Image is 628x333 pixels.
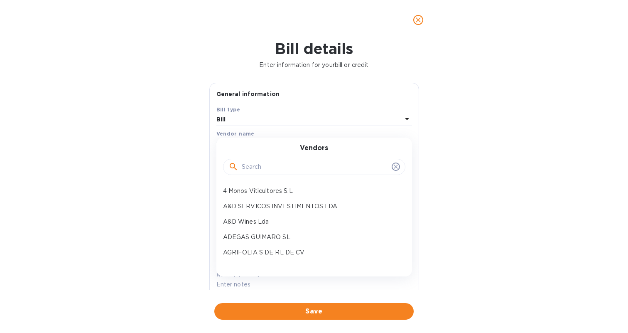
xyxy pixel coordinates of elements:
[300,144,328,152] h3: Vendors
[216,131,255,137] b: Vendor name
[216,91,280,97] b: General information
[221,306,407,316] span: Save
[223,233,399,242] p: ADEGAS GUIMARO SL
[223,217,399,226] p: A&D Wines Lda
[216,139,275,148] p: Select vendor name
[216,272,260,277] label: Notes (optional)
[223,202,399,211] p: A&D SERVICOS INVESTIMENTOS LDA
[214,303,414,320] button: Save
[223,187,399,195] p: 4 Monos Viticultores S.L
[7,61,621,69] p: Enter information for your bill or credit
[242,161,388,173] input: Search
[216,116,226,123] b: Bill
[408,10,428,30] button: close
[7,40,621,57] h1: Bill details
[216,106,240,113] b: Bill type
[216,279,412,291] input: Enter notes
[223,248,399,257] p: AGRIFOLIA S DE RL DE CV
